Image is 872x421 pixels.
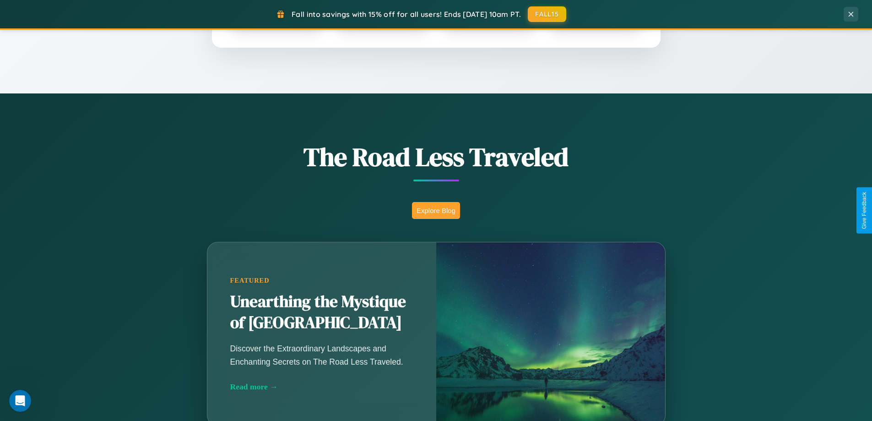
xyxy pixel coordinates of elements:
h2: Unearthing the Mystique of [GEOGRAPHIC_DATA] [230,291,413,334]
span: Fall into savings with 15% off for all users! Ends [DATE] 10am PT. [292,10,521,19]
button: Explore Blog [412,202,460,219]
h1: The Road Less Traveled [162,139,711,175]
div: Featured [230,277,413,284]
iframe: Intercom live chat [9,390,31,412]
button: FALL15 [528,6,566,22]
p: Discover the Extraordinary Landscapes and Enchanting Secrets on The Road Less Traveled. [230,342,413,368]
div: Read more → [230,382,413,392]
div: Give Feedback [861,192,867,229]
